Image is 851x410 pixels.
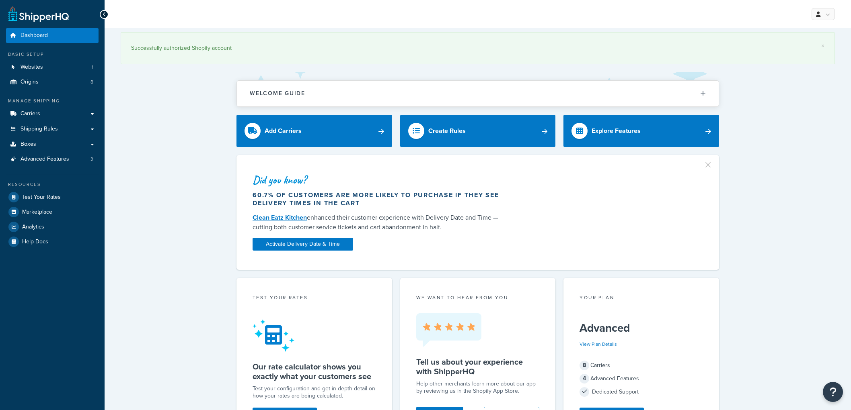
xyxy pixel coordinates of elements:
[6,220,99,234] a: Analytics
[580,373,703,384] div: Advanced Features
[6,98,99,104] div: Manage Shipping
[22,239,48,245] span: Help Docs
[580,341,617,348] a: View Plan Details
[6,122,99,137] a: Shipping Rules
[21,110,40,117] span: Carriers
[580,374,589,383] span: 4
[563,115,719,147] a: Explore Features
[6,205,99,219] a: Marketplace
[6,106,99,121] a: Carriers
[21,79,39,86] span: Origins
[6,190,99,204] a: Test Your Rates
[236,115,392,147] a: Add Carriers
[253,238,353,251] a: Activate Delivery Date & Time
[428,125,466,137] div: Create Rules
[580,360,703,371] div: Carriers
[592,125,641,137] div: Explore Features
[6,137,99,152] a: Boxes
[6,152,99,167] li: Advanced Features
[21,141,36,148] span: Boxes
[253,191,507,207] div: 60.7% of customers are more likely to purchase if they see delivery times in the cart
[22,194,61,201] span: Test Your Rates
[253,385,376,400] div: Test your configuration and get in-depth detail on how your rates are being calculated.
[6,75,99,90] li: Origins
[416,357,540,376] h5: Tell us about your experience with ShipperHQ
[6,60,99,75] a: Websites1
[21,32,48,39] span: Dashboard
[6,60,99,75] li: Websites
[21,64,43,71] span: Websites
[21,156,69,163] span: Advanced Features
[92,64,93,71] span: 1
[821,43,824,49] a: ×
[250,90,305,96] h2: Welcome Guide
[253,294,376,303] div: Test your rates
[237,81,719,106] button: Welcome Guide
[6,152,99,167] a: Advanced Features3
[416,380,540,395] p: Help other merchants learn more about our app by reviewing us in the Shopify App Store.
[22,209,52,216] span: Marketplace
[823,382,843,402] button: Open Resource Center
[580,386,703,398] div: Dedicated Support
[580,361,589,370] span: 8
[21,126,58,133] span: Shipping Rules
[6,235,99,249] a: Help Docs
[400,115,556,147] a: Create Rules
[22,224,44,230] span: Analytics
[580,322,703,335] h5: Advanced
[253,213,307,222] a: Clean Eatz Kitchen
[90,156,93,163] span: 3
[253,174,507,186] div: Did you know?
[90,79,93,86] span: 8
[265,125,302,137] div: Add Carriers
[6,181,99,188] div: Resources
[580,294,703,303] div: Your Plan
[253,362,376,381] h5: Our rate calculator shows you exactly what your customers see
[253,213,507,232] div: enhanced their customer experience with Delivery Date and Time — cutting both customer service ti...
[6,51,99,58] div: Basic Setup
[131,43,824,54] div: Successfully authorized Shopify account
[6,75,99,90] a: Origins8
[416,294,540,301] p: we want to hear from you
[6,28,99,43] a: Dashboard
